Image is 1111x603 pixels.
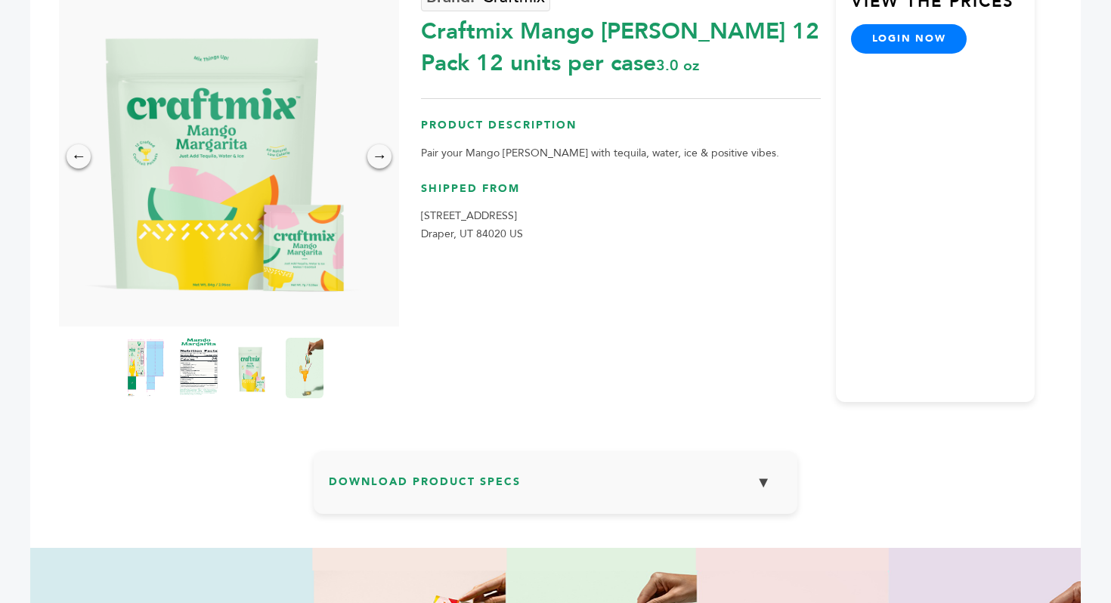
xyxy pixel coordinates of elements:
[329,466,782,510] h3: Download Product Specs
[421,144,820,162] p: Pair your Mango [PERSON_NAME] with tequila, water, ice & positive vibes.
[180,338,218,398] img: Craftmix Mango Margarita 12 Pack 12 units per case 3.0 oz Nutrition Info
[656,55,699,76] span: 3.0 oz
[233,338,271,398] img: Craftmix Mango Margarita 12 Pack 12 units per case 3.0 oz
[421,118,820,144] h3: Product Description
[367,144,391,169] div: →
[421,207,820,243] p: [STREET_ADDRESS] Draper, UT 84020 US
[127,338,165,398] img: Craftmix Mango Margarita 12 Pack 12 units per case 3.0 oz Product Label
[421,8,820,79] div: Craftmix Mango [PERSON_NAME] 12 Pack 12 units per case
[744,466,782,499] button: ▼
[851,24,967,53] a: login now
[67,144,91,169] div: ←
[286,338,323,398] img: Craftmix Mango Margarita 12 Pack 12 units per case 3.0 oz
[421,181,820,208] h3: Shipped From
